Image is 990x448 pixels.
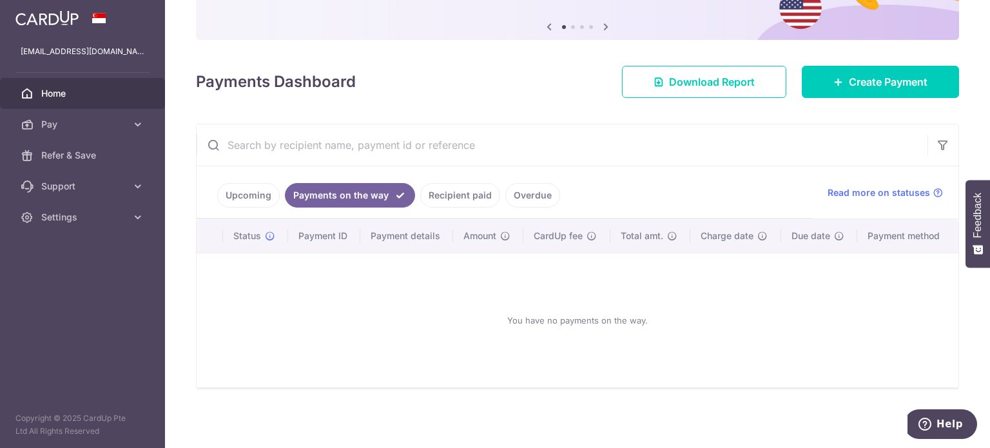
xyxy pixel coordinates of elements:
a: Overdue [505,183,560,208]
span: Total amt. [621,229,663,242]
h4: Payments Dashboard [196,70,356,93]
a: Payments on the way [285,183,415,208]
button: Feedback - Show survey [966,180,990,268]
p: [EMAIL_ADDRESS][DOMAIN_NAME] [21,45,144,58]
img: CardUp [15,10,79,26]
span: CardUp fee [534,229,583,242]
span: Refer & Save [41,149,126,162]
a: Create Payment [802,66,959,98]
th: Payment ID [288,219,360,253]
a: Upcoming [217,183,280,208]
span: Settings [41,211,126,224]
th: Payment method [857,219,958,253]
span: Support [41,180,126,193]
span: Home [41,87,126,100]
th: Payment details [360,219,454,253]
span: Read more on statuses [828,186,930,199]
span: Pay [41,118,126,131]
span: Feedback [972,193,984,238]
a: Recipient paid [420,183,500,208]
span: Download Report [669,74,755,90]
span: Charge date [701,229,753,242]
iframe: Opens a widget where you can find more information [907,409,977,442]
span: Due date [791,229,830,242]
a: Read more on statuses [828,186,943,199]
span: Create Payment [849,74,927,90]
input: Search by recipient name, payment id or reference [197,124,927,166]
span: Amount [463,229,496,242]
div: You have no payments on the way. [212,264,943,377]
span: Status [233,229,261,242]
a: Download Report [622,66,786,98]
